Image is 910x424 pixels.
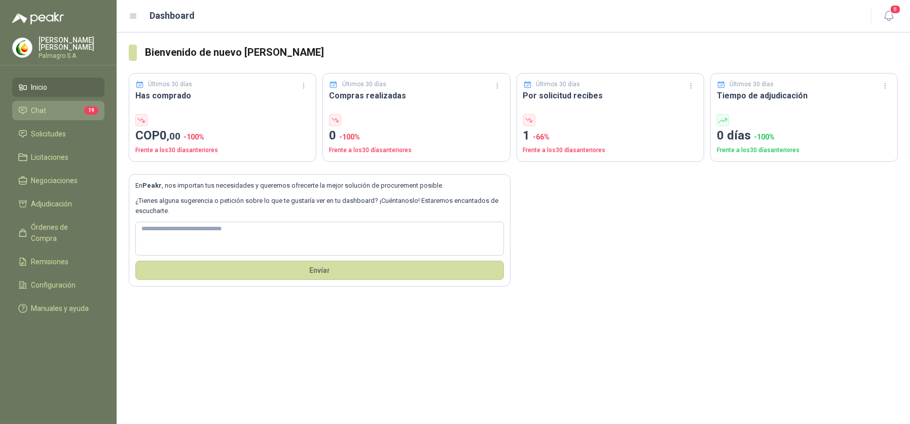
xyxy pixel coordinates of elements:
span: Negociaciones [31,175,78,186]
span: Manuales y ayuda [31,303,89,314]
p: Últimos 30 días [342,80,386,89]
span: Órdenes de Compra [31,222,95,244]
h3: Has comprado [135,89,310,102]
p: 0 días [717,126,891,146]
h3: Tiempo de adjudicación [717,89,891,102]
a: Licitaciones [12,148,104,167]
span: Solicitudes [31,128,66,139]
span: -100 % [754,133,775,141]
a: Adjudicación [12,194,104,214]
img: Company Logo [13,38,32,57]
span: ,00 [167,130,180,142]
span: -100 % [184,133,204,141]
span: Licitaciones [31,152,69,163]
span: 19 [84,107,98,115]
h3: Bienvenido de nuevo [PERSON_NAME] [145,45,898,60]
span: Inicio [31,82,48,93]
h3: Compras realizadas [329,89,503,102]
p: Frente a los 30 días anteriores [135,146,310,155]
a: Solicitudes [12,124,104,144]
p: Frente a los 30 días anteriores [523,146,698,155]
a: Inicio [12,78,104,97]
p: En , nos importan tus necesidades y queremos ofrecerte la mejor solución de procurement posible. [135,181,504,191]
button: Envíar [135,261,504,280]
p: Frente a los 30 días anteriores [329,146,503,155]
a: Órdenes de Compra [12,218,104,248]
a: Configuración [12,275,104,295]
a: Negociaciones [12,171,104,190]
p: ¿Tienes alguna sugerencia o petición sobre lo que te gustaría ver en tu dashboard? ¡Cuéntanoslo! ... [135,196,504,217]
button: 8 [880,7,898,25]
p: COP [135,126,310,146]
span: Adjudicación [31,198,72,209]
p: 0 [329,126,503,146]
span: Configuración [31,279,76,291]
p: Palmagro S.A [39,53,104,59]
span: -66 % [533,133,550,141]
span: Remisiones [31,256,69,267]
span: Chat [31,105,47,116]
p: Últimos 30 días [536,80,580,89]
span: 8 [890,5,901,14]
a: Chat19 [12,101,104,120]
span: 0 [160,128,180,143]
h1: Dashboard [150,9,195,23]
p: Frente a los 30 días anteriores [717,146,891,155]
img: Logo peakr [12,12,64,24]
a: Manuales y ayuda [12,299,104,318]
p: Últimos 30 días [730,80,774,89]
p: 1 [523,126,698,146]
b: Peakr [142,182,162,189]
p: Últimos 30 días [149,80,193,89]
a: Remisiones [12,252,104,271]
p: [PERSON_NAME] [PERSON_NAME] [39,37,104,51]
h3: Por solicitud recibes [523,89,698,102]
span: -100 % [339,133,360,141]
